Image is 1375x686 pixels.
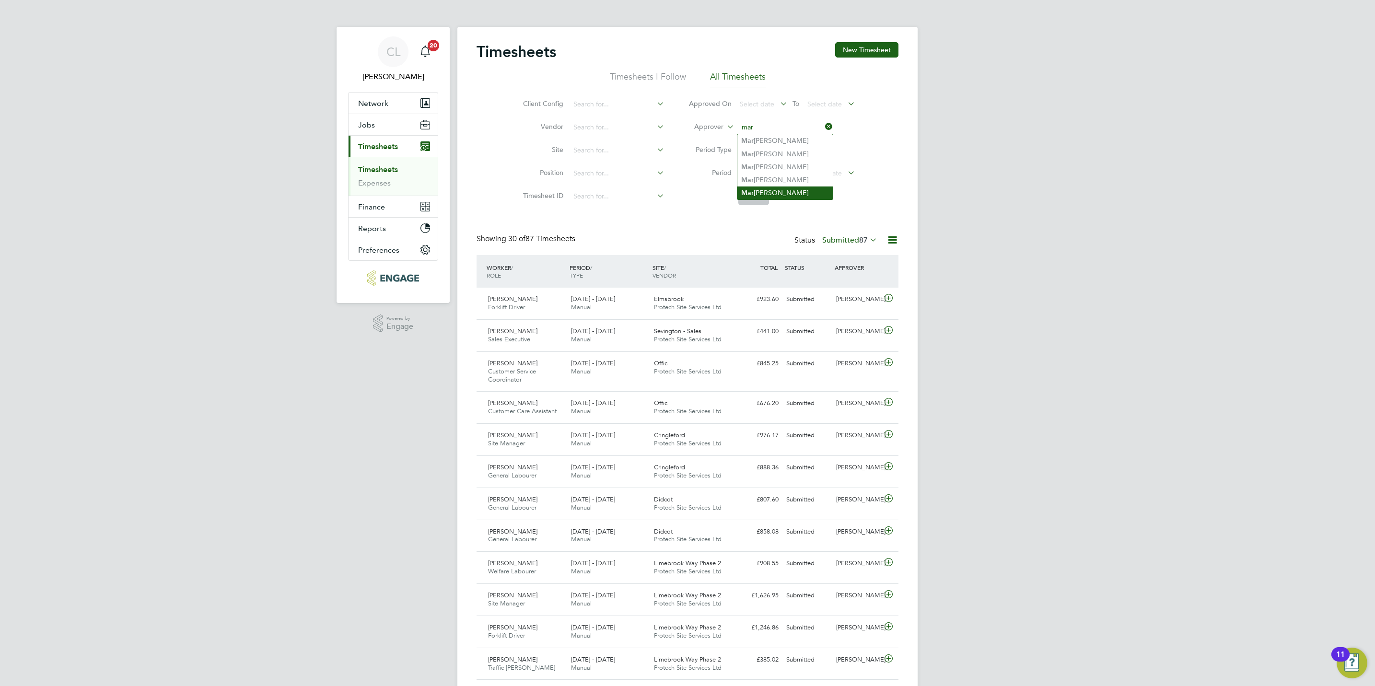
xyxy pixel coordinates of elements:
[571,295,615,303] span: [DATE] - [DATE]
[654,303,722,311] span: Protech Site Services Ltd
[477,42,556,61] h2: Timesheets
[358,224,386,233] span: Reports
[654,591,721,599] span: Limebrook Way Phase 2
[477,234,577,244] div: Showing
[832,460,882,476] div: [PERSON_NAME]
[571,471,592,479] span: Manual
[571,631,592,639] span: Manual
[488,439,525,447] span: Site Manager
[654,655,721,663] span: Limebrook Way Phase 2
[832,324,882,339] div: [PERSON_NAME]
[688,168,732,177] label: Period
[337,27,450,303] nav: Main navigation
[654,335,722,343] span: Protech Site Services Ltd
[654,295,684,303] span: Elmsbrook
[367,270,419,286] img: protechltd-logo-retina.png
[654,559,721,567] span: Limebrook Way Phase 2
[733,652,782,668] div: £385.02
[654,495,673,503] span: Didcot
[488,663,555,672] span: Traffic [PERSON_NAME]
[590,264,592,271] span: /
[733,428,782,443] div: £976.17
[654,431,685,439] span: Cringleford
[488,471,536,479] span: General Labourer
[654,471,722,479] span: Protech Site Services Ltd
[571,359,615,367] span: [DATE] - [DATE]
[782,324,832,339] div: Submitted
[782,524,832,540] div: Submitted
[571,439,592,447] span: Manual
[488,367,536,384] span: Customer Service Coordinator
[386,323,413,331] span: Engage
[741,150,754,158] b: Mar
[571,527,615,535] span: [DATE] - [DATE]
[570,190,664,203] input: Search for...
[654,567,722,575] span: Protech Site Services Ltd
[710,71,766,88] li: All Timesheets
[832,588,882,604] div: [PERSON_NAME]
[348,36,438,82] a: CL[PERSON_NAME]
[570,121,664,134] input: Search for...
[653,271,676,279] span: VENDOR
[733,460,782,476] div: £888.36
[488,399,537,407] span: [PERSON_NAME]
[488,295,537,303] span: [PERSON_NAME]
[737,161,833,174] li: [PERSON_NAME]
[782,356,832,372] div: Submitted
[1336,654,1345,667] div: 11
[794,234,879,247] div: Status
[688,99,732,108] label: Approved On
[741,163,754,171] b: Mar
[571,599,592,607] span: Manual
[571,495,615,503] span: [DATE] - [DATE]
[737,174,833,186] li: [PERSON_NAME]
[488,591,537,599] span: [PERSON_NAME]
[571,663,592,672] span: Manual
[733,356,782,372] div: £845.25
[733,524,782,540] div: £858.08
[790,97,802,110] span: To
[349,218,438,239] button: Reports
[386,314,413,323] span: Powered by
[782,428,832,443] div: Submitted
[737,134,833,147] li: [PERSON_NAME]
[349,136,438,157] button: Timesheets
[740,100,774,108] span: Select date
[733,324,782,339] div: £441.00
[741,176,754,184] b: Mar
[488,623,537,631] span: [PERSON_NAME]
[654,407,722,415] span: Protech Site Services Ltd
[571,399,615,407] span: [DATE] - [DATE]
[782,460,832,476] div: Submitted
[348,71,438,82] span: Chloe Lyons
[654,367,722,375] span: Protech Site Services Ltd
[654,399,667,407] span: Offic
[733,492,782,508] div: £807.60
[488,327,537,335] span: [PERSON_NAME]
[822,235,877,245] label: Submitted
[358,99,388,108] span: Network
[654,359,667,367] span: Offic
[488,567,536,575] span: Welfare Labourer
[567,259,650,284] div: PERIOD
[520,168,563,177] label: Position
[349,239,438,260] button: Preferences
[488,303,525,311] span: Forklift Driver
[570,144,664,157] input: Search for...
[782,556,832,571] div: Submitted
[520,191,563,200] label: Timesheet ID
[488,655,537,663] span: [PERSON_NAME]
[737,148,833,161] li: [PERSON_NAME]
[488,335,530,343] span: Sales Executive
[654,463,685,471] span: Cringleford
[571,303,592,311] span: Manual
[508,234,575,244] span: 87 Timesheets
[782,652,832,668] div: Submitted
[835,42,898,58] button: New Timesheet
[782,291,832,307] div: Submitted
[782,492,832,508] div: Submitted
[654,503,722,512] span: Protech Site Services Ltd
[654,599,722,607] span: Protech Site Services Ltd
[386,46,400,58] span: CL
[571,463,615,471] span: [DATE] - [DATE]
